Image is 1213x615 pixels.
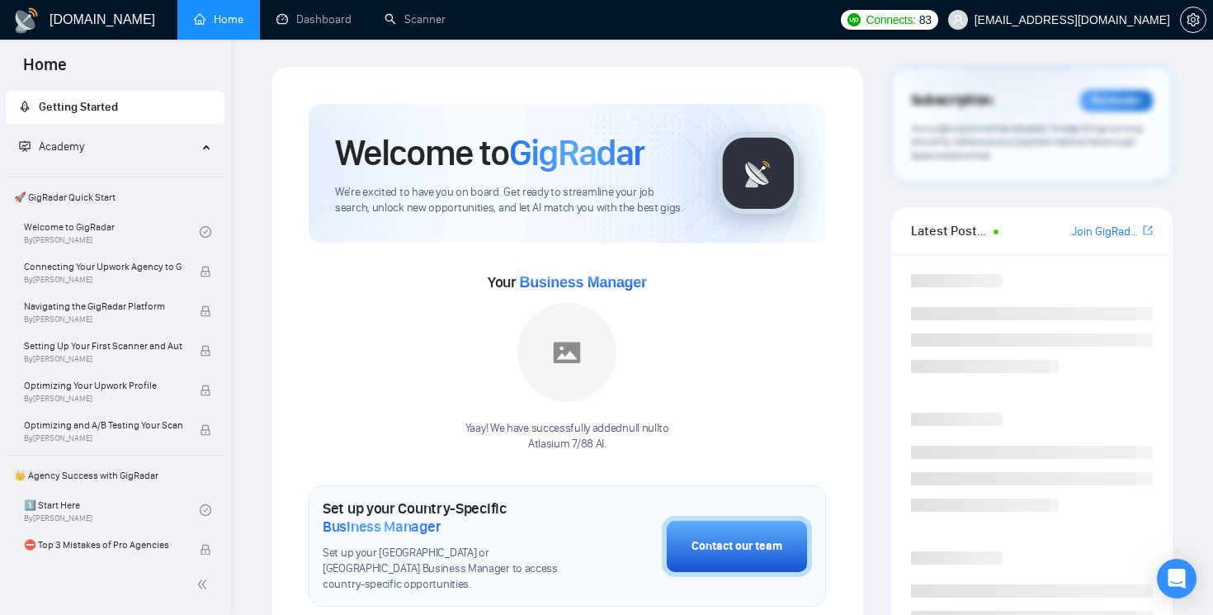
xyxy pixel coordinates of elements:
h1: Welcome to [335,130,644,175]
button: Contact our team [662,516,812,577]
span: By [PERSON_NAME] [24,553,182,563]
a: homeHome [194,12,243,26]
span: Home [10,53,80,88]
button: setting [1180,7,1206,33]
span: lock [200,305,211,317]
span: check-circle [200,226,211,238]
span: double-left [196,576,213,593]
a: 1️⃣ Start HereBy[PERSON_NAME] [24,492,200,528]
span: export [1143,224,1153,237]
span: lock [200,424,211,436]
div: Open Intercom Messenger [1157,559,1196,598]
span: Getting Started [39,100,118,114]
div: Contact our team [691,537,782,556]
span: Set up your [GEOGRAPHIC_DATA] or [GEOGRAPHIC_DATA] Business Manager to access country-specific op... [323,546,579,593]
span: By [PERSON_NAME] [24,354,182,364]
a: searchScanner [385,12,446,26]
span: Academy [39,140,84,154]
span: Connecting Your Upwork Agency to GigRadar [24,258,182,275]
a: Join GigRadar Slack Community [1072,223,1140,241]
img: upwork-logo.png [847,13,861,26]
span: By [PERSON_NAME] [24,394,182,404]
span: ⛔ Top 3 Mistakes of Pro Agencies [24,537,182,553]
span: By [PERSON_NAME] [24,315,182,324]
span: Your [488,273,647,291]
span: setting [1181,13,1206,26]
img: gigradar-logo.png [717,132,800,215]
span: Setting Up Your First Scanner and Auto-Bidder [24,338,182,354]
span: Business Manager [323,518,441,536]
span: Optimizing and A/B Testing Your Scanner for Better Results [24,417,182,433]
span: GigRadar [509,130,644,175]
span: Latest Posts from the GigRadar Community [911,220,989,241]
div: Yaay! We have successfully added null null to [465,421,669,452]
span: Subscription [911,87,993,115]
span: lock [200,266,211,277]
a: dashboardDashboard [276,12,352,26]
span: By [PERSON_NAME] [24,433,182,443]
span: Your subscription will be renewed. To keep things running smoothly, make sure your payment method... [911,122,1143,162]
span: fund-projection-screen [19,140,31,152]
span: 83 [919,11,932,29]
span: We're excited to have you on board. Get ready to streamline your job search, unlock new opportuni... [335,185,691,216]
span: Business Manager [519,274,646,291]
span: Connects: [866,11,915,29]
a: Welcome to GigRadarBy[PERSON_NAME] [24,214,200,250]
li: Getting Started [6,91,224,124]
span: user [952,14,964,26]
a: setting [1180,13,1206,26]
span: lock [200,345,211,357]
span: lock [200,385,211,396]
h1: Set up your Country-Specific [323,499,579,536]
span: check-circle [200,504,211,516]
span: 👑 Agency Success with GigRadar [7,459,223,492]
a: export [1143,223,1153,239]
span: Academy [19,140,84,154]
span: By [PERSON_NAME] [24,275,182,285]
span: Navigating the GigRadar Platform [24,298,182,315]
p: Atlasium 7/88 AI . [465,437,669,452]
span: 🚀 GigRadar Quick Start [7,181,223,214]
span: rocket [19,101,31,112]
span: Optimizing Your Upwork Profile [24,377,182,394]
span: lock [200,544,211,556]
div: Reminder [1080,90,1153,111]
img: logo [13,7,40,34]
img: placeholder.png [517,303,616,402]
